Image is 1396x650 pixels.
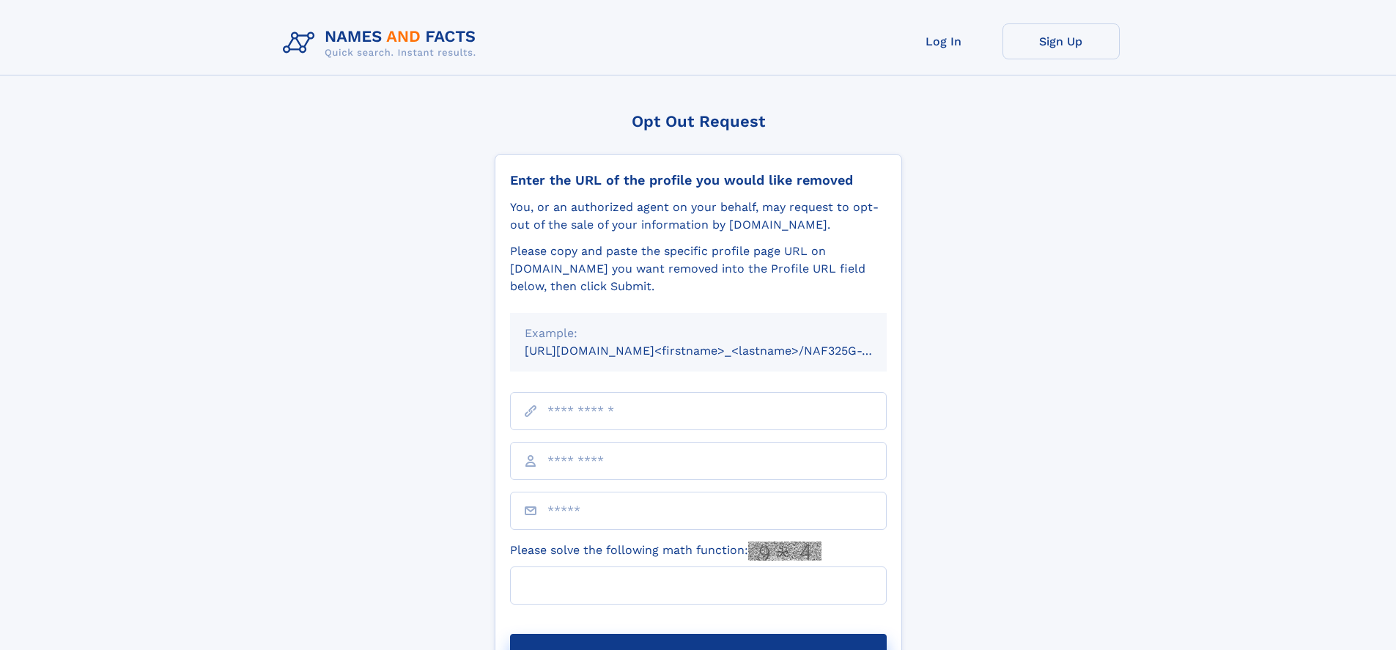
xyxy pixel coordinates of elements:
[1002,23,1120,59] a: Sign Up
[510,542,821,561] label: Please solve the following math function:
[885,23,1002,59] a: Log In
[510,199,887,234] div: You, or an authorized agent on your behalf, may request to opt-out of the sale of your informatio...
[510,243,887,295] div: Please copy and paste the specific profile page URL on [DOMAIN_NAME] you want removed into the Pr...
[525,325,872,342] div: Example:
[277,23,488,63] img: Logo Names and Facts
[525,344,915,358] small: [URL][DOMAIN_NAME]<firstname>_<lastname>/NAF325G-xxxxxxxx
[495,112,902,130] div: Opt Out Request
[510,172,887,188] div: Enter the URL of the profile you would like removed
